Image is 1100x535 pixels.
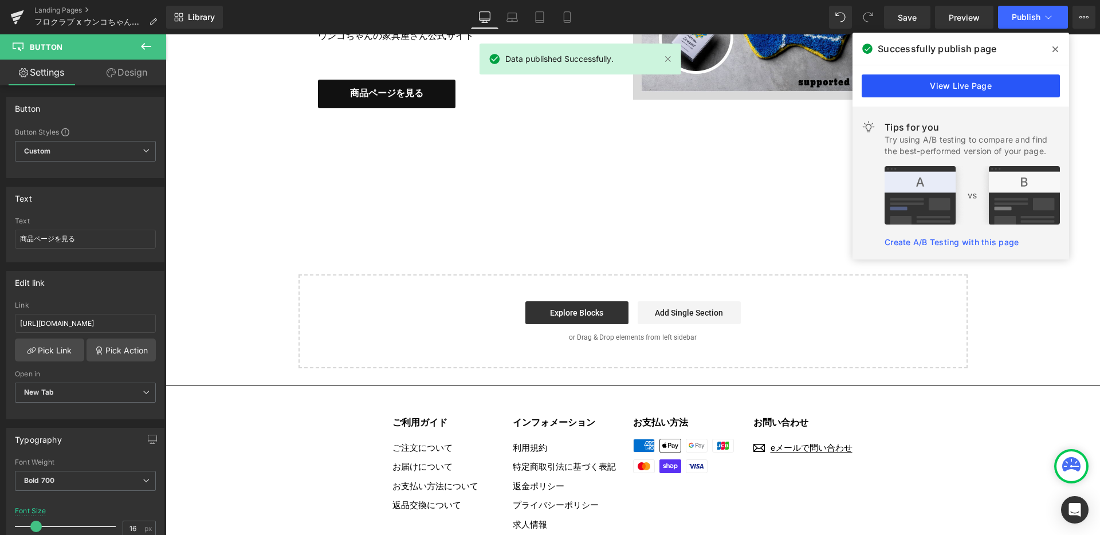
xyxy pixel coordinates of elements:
a: Desktop [471,6,498,29]
div: Tips for you [885,120,1060,134]
span: Button [30,42,62,52]
a: Landing Pages [34,6,166,15]
button: Redo [857,6,879,29]
a: 特定商取引法に基づく表記 [347,423,450,443]
a: New Library [166,6,223,29]
a: 返金ポリシー [347,443,399,462]
span: Preview [949,11,980,23]
span: Library [188,12,215,22]
a: プライバシーポリシー [347,462,433,481]
div: Button Styles [15,127,156,136]
input: https://your-shop.myshopify.com [15,314,156,333]
a: Laptop [498,6,526,29]
button: Undo [829,6,852,29]
a: Add Single Section [472,267,575,290]
div: Text [15,217,156,225]
a: Pick Link [15,339,84,361]
div: ご利用ガイド [227,380,347,396]
div: インフォメーション [347,380,467,396]
a: View Live Page [862,74,1060,97]
a: Explore Blocks [360,267,463,290]
div: Open Intercom Messenger [1061,496,1089,524]
a: お支払い方法について [227,443,313,462]
button: Publish [998,6,1068,29]
span: フロクラブ x ウンコちゃんの家具屋さんオリジナル ラグ ＆ ミックステープSET [34,17,144,26]
a: 求人情報 [347,481,382,501]
div: Edit link [15,272,45,288]
a: Preview [935,6,993,29]
a: お届けについて [227,423,287,443]
p: or Drag & Drop elements from left sidebar [151,299,784,307]
a: eメールで問い合わせ [588,404,687,424]
a: Pick Action [87,339,156,361]
a: 利用規約 [347,404,382,424]
button: More [1072,6,1095,29]
span: 商品ページを見る [184,53,258,66]
div: Font Size [15,507,46,515]
a: Create A/B Testing with this page [885,237,1019,247]
img: tip.png [885,166,1060,225]
a: 商品ページを見る [152,45,290,74]
span: Successfully publish page [878,42,996,56]
b: Bold 700 [24,476,54,485]
span: Publish [1012,13,1040,22]
a: Mobile [553,6,581,29]
span: Save [898,11,917,23]
div: Font Weight [15,458,156,466]
img: light.svg [862,120,875,134]
span: px [144,525,154,532]
div: Link [15,301,156,309]
div: Open in [15,370,156,378]
div: Typography [15,428,62,444]
b: Custom [24,147,50,156]
div: Try using A/B testing to compare and find the best-performed version of your page. [885,134,1060,157]
b: New Tab [24,388,54,396]
span: eメールで問い合わせ [605,407,687,422]
a: ご注文について [227,404,287,424]
a: マイアカウント [347,500,407,520]
div: Button [15,97,40,113]
a: Tablet [526,6,553,29]
span: Data published Successfully. [505,53,614,65]
div: Text [15,187,32,203]
a: Design [85,60,168,85]
div: お支払い方法 [467,380,588,396]
a: 返品交換について [227,462,296,481]
div: お問い合わせ [588,380,708,396]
